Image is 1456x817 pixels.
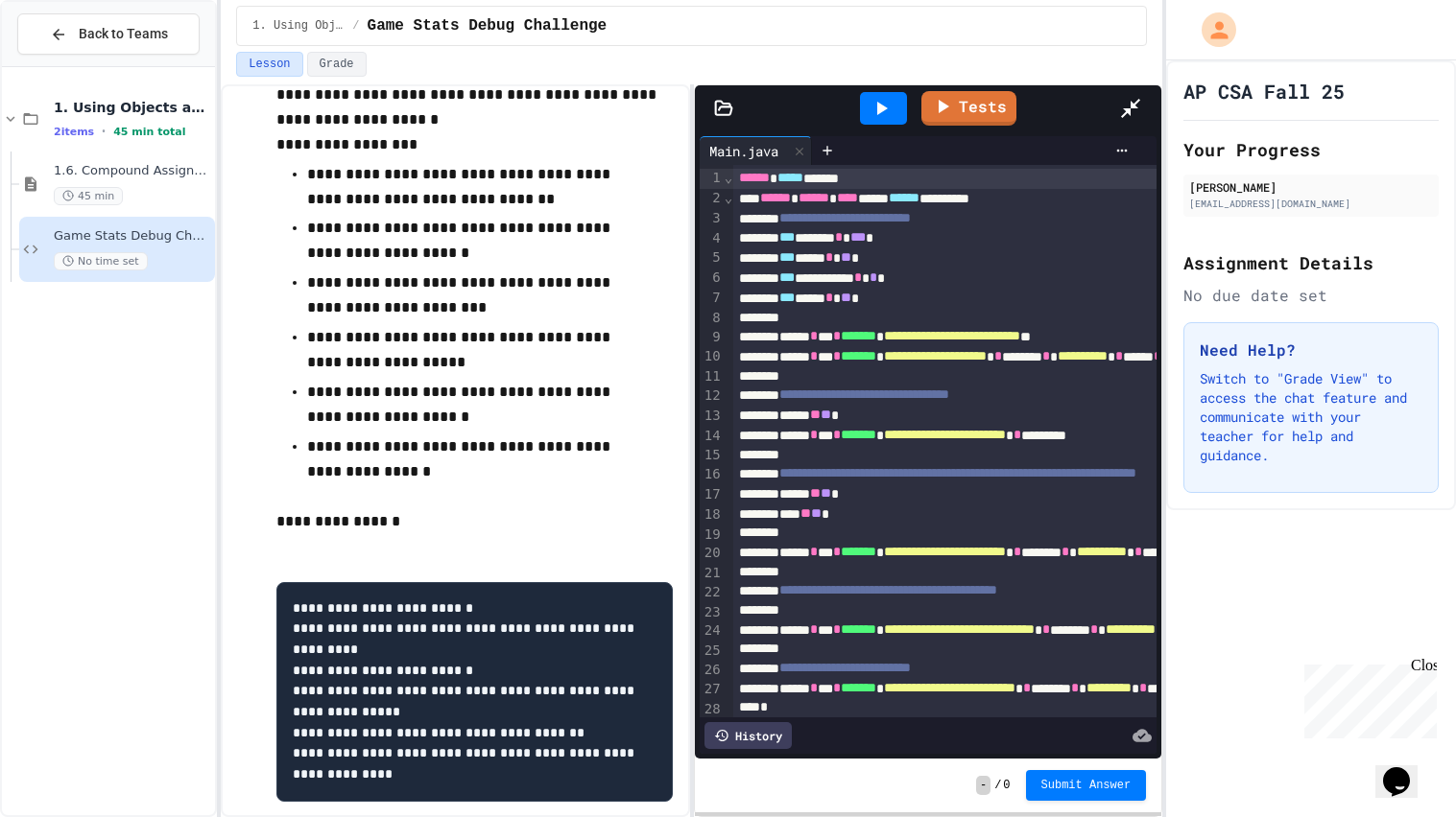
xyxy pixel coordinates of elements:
[1200,369,1422,465] p: Switch to "Grade View" to access the chat feature and communicate with your teacher for help and ...
[700,367,724,386] div: 11
[700,642,724,661] div: 25
[700,229,724,249] div: 4
[724,190,733,205] span: Fold line
[1026,770,1147,801] button: Submit Answer
[700,136,812,165] div: Main.java
[921,91,1016,126] a: Tests
[1189,178,1433,196] div: [PERSON_NAME]
[700,309,724,328] div: 8
[700,289,724,309] div: 7
[113,126,185,138] span: 45 min total
[994,778,1001,793] span: /
[1003,778,1010,793] span: 0
[700,248,724,268] div: 5
[17,13,200,55] button: Back to Teams
[700,621,724,642] div: 24
[236,52,302,77] button: Lesson
[700,603,724,622] div: 23
[976,776,991,795] span: -
[700,544,724,564] div: 20
[700,347,724,367] div: 10
[700,169,724,189] div: 1
[1183,136,1439,163] h2: Your Progress
[700,141,788,161] div: Main.java
[368,14,608,37] span: Game Stats Debug Challenge
[700,268,724,289] div: 6
[700,700,724,719] div: 28
[1297,657,1437,738] iframe: chat widget
[54,252,148,270] span: No time set
[102,124,106,139] span: •
[700,328,724,348] div: 9
[8,8,132,122] div: Chat with us now!Close
[700,386,724,407] div: 12
[700,189,724,209] div: 2
[700,485,724,505] div: 17
[704,722,792,749] div: History
[1375,740,1437,798] iframe: chat widget
[1183,78,1345,105] h1: AP CSA Fall 25
[700,505,724,525] div: 18
[700,680,724,700] div: 27
[1041,778,1132,793] span: Submit Answer
[724,170,733,185] span: Fold line
[700,446,724,465] div: 15
[700,465,724,485] div: 16
[54,228,211,245] span: Game Stats Debug Challenge
[252,18,345,34] span: 1. Using Objects and Methods
[307,52,367,77] button: Grade
[700,427,724,447] div: 14
[54,126,94,138] span: 2 items
[700,583,724,603] div: 22
[700,209,724,229] div: 3
[54,99,211,116] span: 1. Using Objects and Methods
[700,525,724,545] div: 19
[79,24,168,44] span: Back to Teams
[1183,249,1439,276] h2: Assignment Details
[700,407,724,427] div: 13
[54,163,211,179] span: 1.6. Compound Assignment Operators
[352,18,359,34] span: /
[700,564,724,583] div: 21
[1183,284,1439,307] div: No due date set
[1189,197,1433,211] div: [EMAIL_ADDRESS][DOMAIN_NAME]
[1182,8,1241,52] div: My Account
[54,187,123,205] span: 45 min
[1200,338,1422,362] h3: Need Help?
[700,661,724,681] div: 26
